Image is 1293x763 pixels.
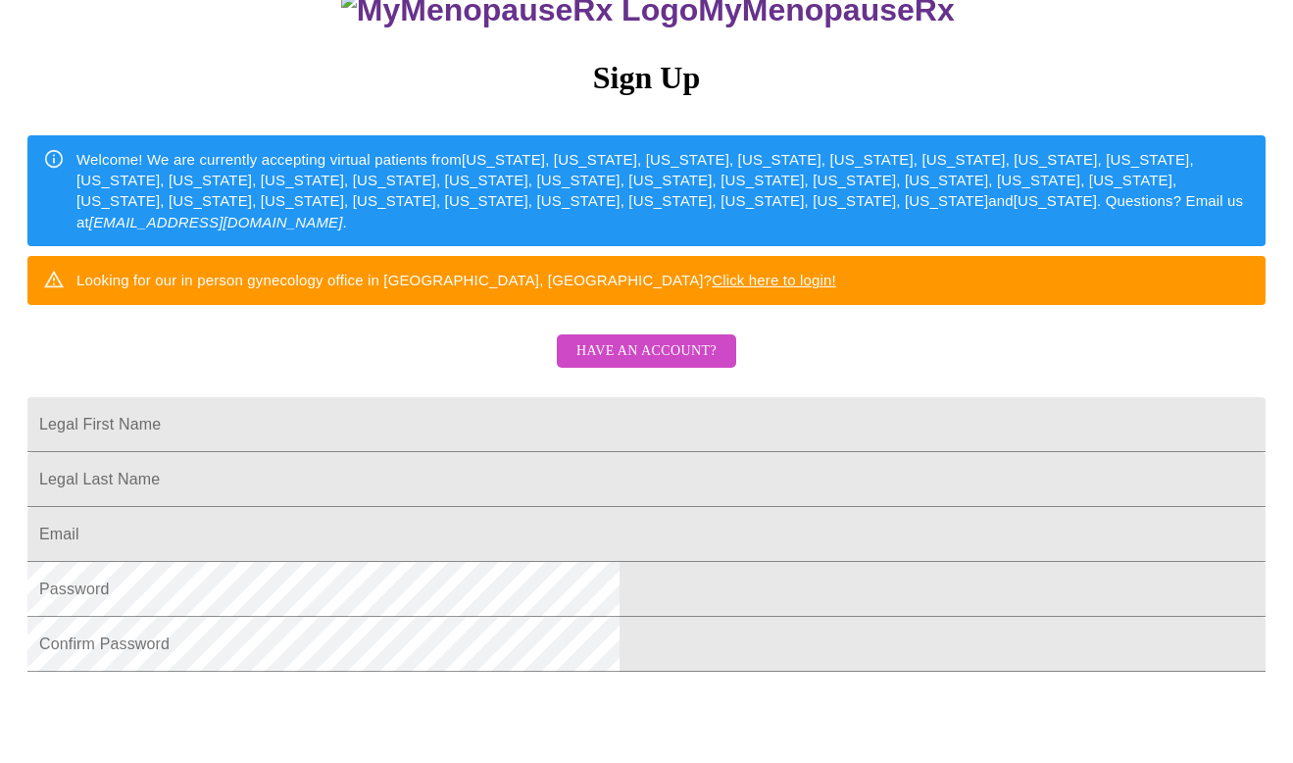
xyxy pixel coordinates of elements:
a: Click here to login! [712,272,836,288]
iframe: reCAPTCHA [27,682,325,758]
button: Have an account? [557,334,736,369]
a: Have an account? [552,356,741,373]
div: Welcome! We are currently accepting virtual patients from [US_STATE], [US_STATE], [US_STATE], [US... [76,141,1250,241]
span: Have an account? [576,339,717,364]
h3: Sign Up [27,60,1266,96]
em: [EMAIL_ADDRESS][DOMAIN_NAME] [89,214,343,230]
div: Looking for our in person gynecology office in [GEOGRAPHIC_DATA], [GEOGRAPHIC_DATA]? [76,262,836,298]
